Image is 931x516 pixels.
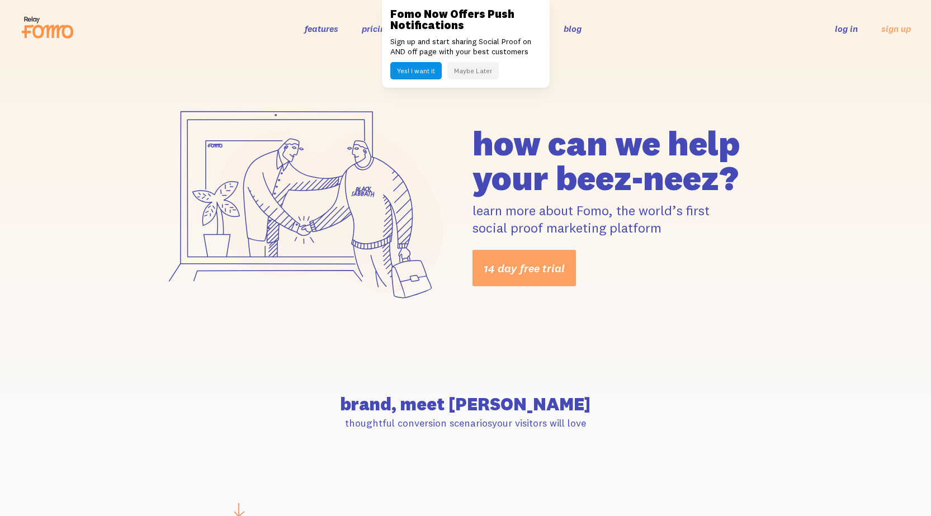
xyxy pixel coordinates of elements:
[390,8,541,31] h3: Fomo Now Offers Push Notifications
[447,62,499,79] button: Maybe Later
[390,62,442,79] button: Yes! I want it
[472,250,576,286] a: 14 day free trial
[472,126,778,195] h1: how can we help your beez-neez?
[390,36,541,56] p: Sign up and start sharing Social Proof on AND off page with your best customers
[472,202,778,236] p: learn more about Fomo, the world’s first social proof marketing platform
[362,23,390,34] a: pricing
[564,23,582,34] a: blog
[881,23,911,35] a: sign up
[305,23,338,34] a: features
[835,23,858,34] a: log in
[154,416,778,429] p: thoughtful conversion scenarios your visitors will love
[154,395,778,413] h2: brand, meet [PERSON_NAME]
